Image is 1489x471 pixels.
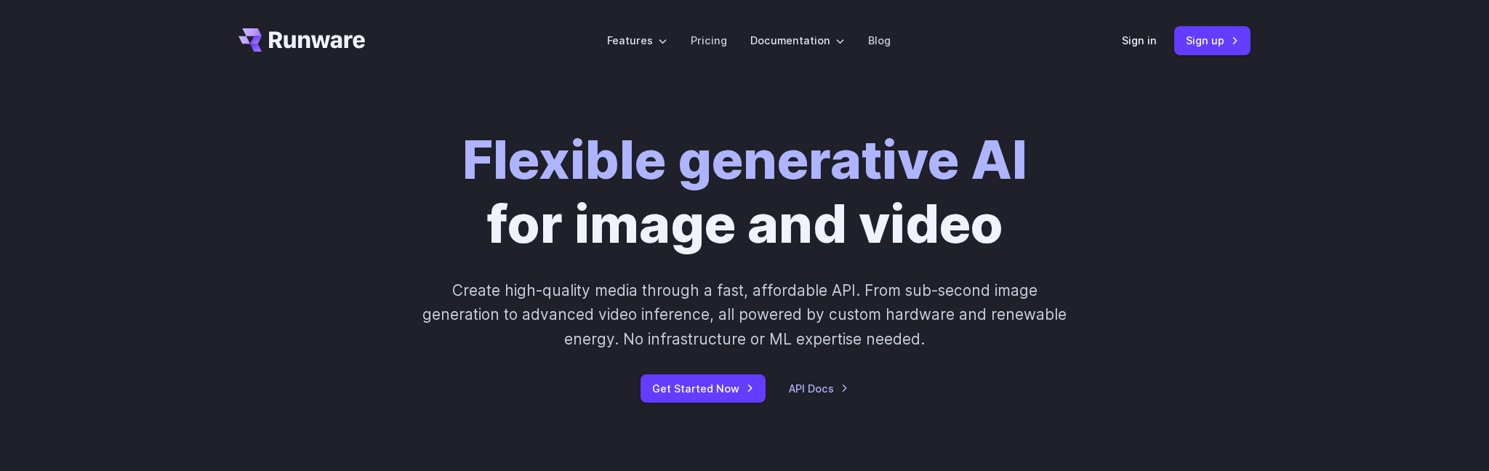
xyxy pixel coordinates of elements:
a: Blog [868,32,891,49]
a: API Docs [789,380,848,397]
label: Features [607,32,667,49]
p: Create high-quality media through a fast, affordable API. From sub-second image generation to adv... [421,278,1069,351]
a: Sign in [1122,32,1157,49]
a: Go to / [238,28,365,52]
a: Sign up [1174,26,1251,55]
label: Documentation [750,32,845,49]
a: Get Started Now [641,374,766,403]
strong: Flexible generative AI [462,127,1027,192]
h1: for image and video [462,128,1027,255]
a: Pricing [691,32,727,49]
